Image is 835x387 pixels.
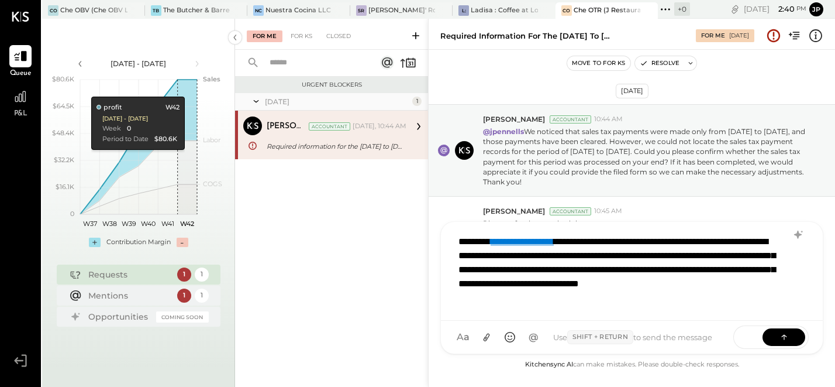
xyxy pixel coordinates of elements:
div: Use to send the message [544,330,722,344]
span: [PERSON_NAME] [483,206,545,216]
div: [DATE] [729,32,749,40]
text: 0 [70,210,74,218]
div: W42 [165,103,179,112]
text: W38 [102,220,116,228]
div: Required information for the [DATE] to [DATE] sales tax payment [267,141,403,152]
div: Coming Soon [156,311,209,323]
div: [DATE] [265,97,409,107]
div: Che OTR (J Restaurant LLC) - Ignite [574,6,641,15]
text: $48.4K [52,129,74,137]
span: 10:45 AM [594,207,622,216]
strong: @jpennells [483,127,524,136]
div: [DATE] - [DATE] [89,59,188,69]
div: Ladisa : Coffee at Lola's [471,6,538,15]
div: [PERSON_NAME] [267,121,306,132]
div: 1 [177,289,191,303]
div: L: [458,5,469,16]
text: Sales [203,75,220,83]
div: Period to Date [102,135,148,144]
div: Accountant [550,115,591,124]
div: Contribution Margin [106,238,171,247]
div: [DATE] [744,4,806,15]
div: For Me [701,32,725,40]
text: $80.6K [52,75,74,83]
div: SR [356,5,367,16]
span: SEND [734,323,762,352]
span: P&L [14,109,27,119]
span: 10:44 AM [594,115,623,124]
div: For Me [247,30,282,42]
p: Please refer the attached document. [483,218,612,228]
text: W39 [121,220,136,228]
text: $64.5K [53,102,74,110]
div: Opportunities [88,311,150,323]
div: [DATE] - [DATE] [102,115,147,123]
span: pm [796,5,806,13]
span: [PERSON_NAME] [483,114,545,124]
span: a [464,331,470,343]
div: Urgent Blockers [241,81,422,89]
div: Requests [88,269,171,280]
div: $80.6K [154,135,177,144]
div: Accountant [309,122,350,131]
span: Queue [10,69,32,79]
text: W40 [141,220,156,228]
text: W41 [161,220,174,228]
div: TB [151,5,161,16]
div: 1 [195,268,209,282]
span: @ [529,331,539,343]
text: $32.2K [54,156,74,164]
text: W37 [82,220,96,228]
div: For KS [285,30,318,42]
div: NC [253,5,264,16]
button: jp [809,2,823,16]
div: Accountant [550,207,591,215]
div: Required information for the [DATE] to [DATE] sales tax payment [440,30,616,42]
div: [DATE], 10:44 AM [353,122,406,131]
div: + [89,238,101,247]
div: 1 [195,289,209,303]
text: Labor [203,136,220,144]
div: Nuestra Cocina LLC - [GEOGRAPHIC_DATA] [265,6,333,15]
div: 1 [177,268,191,282]
div: profit [96,103,122,112]
div: The Butcher & Barrel (L Argento LLC) - [GEOGRAPHIC_DATA] [163,6,230,15]
div: CO [48,5,58,16]
div: [PERSON_NAME]' Rooftop - Ignite [368,6,436,15]
button: Aa [453,327,474,348]
text: COGS [203,180,222,188]
a: Queue [1,45,40,79]
div: Week [102,124,120,133]
div: Che OBV (Che OBV LLC) - Ignite [60,6,127,15]
div: Mentions [88,290,171,302]
div: - [177,238,188,247]
button: Resolve [635,56,684,70]
div: [DATE] [616,84,648,98]
div: + 0 [674,2,690,16]
div: copy link [729,3,741,15]
a: P&L [1,85,40,119]
button: @ [523,327,544,348]
div: Closed [320,30,357,42]
p: We noticed that sales tax payments were made only from [DATE] to [DATE], and those payments have ... [483,126,809,187]
div: 1 [412,97,422,106]
button: Move to for ks [567,56,630,70]
text: W42 [180,220,194,228]
text: $16.1K [56,183,74,191]
div: CO [561,5,572,16]
span: 2 : 40 [771,4,795,15]
span: Shift + Return [567,330,633,344]
div: 0 [126,124,130,133]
